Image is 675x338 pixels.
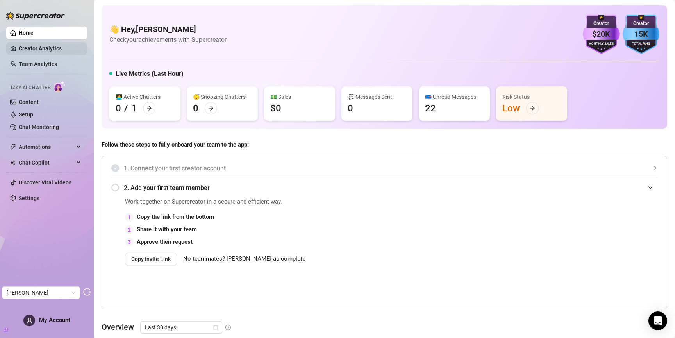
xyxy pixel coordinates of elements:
h4: 👋 Hey, [PERSON_NAME] [109,24,227,35]
span: No teammates? [PERSON_NAME] as complete [183,254,305,264]
a: Settings [19,195,39,201]
div: 👩‍💻 Active Chatters [116,93,174,101]
a: Team Analytics [19,61,57,67]
div: Creator [583,20,620,27]
div: Open Intercom Messenger [648,311,667,330]
a: Creator Analytics [19,42,81,55]
span: Work together on Supercreator in a secure and efficient way. [125,197,482,207]
div: 3 [125,238,134,246]
strong: Copy the link from the bottom [137,213,214,220]
span: calendar [213,325,218,330]
div: $0 [270,102,281,114]
span: Izzy AI Chatter [11,84,50,91]
img: purple-badge-B9DA21FR.svg [583,15,620,54]
div: 2. Add your first team member [111,178,657,197]
img: blue-badge-DgoSNQY1.svg [623,15,659,54]
button: Copy Invite Link [125,253,177,265]
a: Content [19,99,39,105]
div: 💵 Sales [270,93,329,101]
article: Overview [102,321,134,333]
img: AI Chatter [54,81,66,92]
span: arrow-right [208,106,214,111]
span: user [27,318,32,324]
div: Creator [623,20,659,27]
a: Discover Viral Videos [19,179,71,186]
div: 1 [125,213,134,222]
span: Last 30 days [145,322,218,333]
span: logout [83,288,91,296]
span: 1. Connect your first creator account [124,163,657,173]
span: collapsed [653,166,657,170]
div: 📪 Unread Messages [425,93,484,101]
strong: Share it with your team [137,226,197,233]
div: 15K [623,28,659,40]
h5: Live Metrics (Last Hour) [116,69,184,79]
div: 0 [116,102,121,114]
iframe: Adding Team Members [501,197,657,297]
span: arrow-right [146,106,152,111]
img: logo-BBDzfeDw.svg [6,12,65,20]
div: Monthly Sales [583,41,620,46]
article: Check your achievements with Supercreator [109,35,227,45]
a: Setup [19,111,33,118]
span: thunderbolt [10,144,16,150]
img: Chat Copilot [10,160,15,165]
span: arrow-right [530,106,535,111]
span: Erin Kittens [7,287,75,299]
span: Copy Invite Link [131,256,171,262]
div: 💬 Messages Sent [348,93,406,101]
a: Home [19,30,34,36]
a: Chat Monitoring [19,124,59,130]
span: 2. Add your first team member [124,183,657,193]
span: My Account [39,317,70,324]
div: Risk Status [502,93,561,101]
div: 22 [425,102,436,114]
div: 1 [131,102,137,114]
strong: Approve their request [137,238,193,245]
span: build [4,327,9,333]
div: 0 [193,102,198,114]
span: Automations [19,141,74,153]
span: expanded [648,185,653,190]
div: 1. Connect your first creator account [111,159,657,178]
span: Chat Copilot [19,156,74,169]
div: Total Fans [623,41,659,46]
div: $20K [583,28,620,40]
span: info-circle [225,325,231,330]
div: 0 [348,102,353,114]
div: 😴 Snoozing Chatters [193,93,252,101]
strong: Follow these steps to fully onboard your team to the app: [102,141,249,148]
div: 2 [125,225,134,234]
